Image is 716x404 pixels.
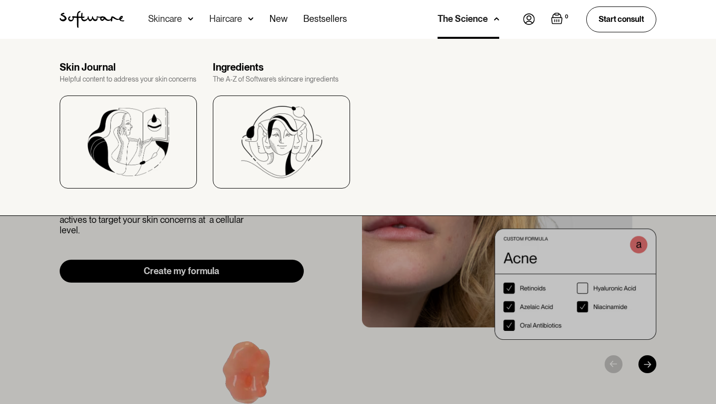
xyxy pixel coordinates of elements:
img: Software Logo [60,11,124,28]
a: IngredientsThe A-Z of Software’s skincare ingredients [213,61,350,189]
div: Helpful content to address your skin concerns [60,75,197,84]
div: Skin Journal [60,61,197,73]
a: Start consult [586,6,656,32]
div: Ingredients [213,61,350,73]
div: 0 [563,12,570,21]
img: arrow down [188,14,193,24]
div: The A-Z of Software’s skincare ingredients [213,75,350,84]
a: Open empty cart [551,12,570,26]
a: Skin JournalHelpful content to address your skin concerns [60,61,197,189]
img: arrow down [494,14,499,24]
img: arrow down [248,14,254,24]
div: The Science [438,14,488,24]
a: home [60,11,124,28]
div: Haircare [209,14,242,24]
div: Skincare [148,14,182,24]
